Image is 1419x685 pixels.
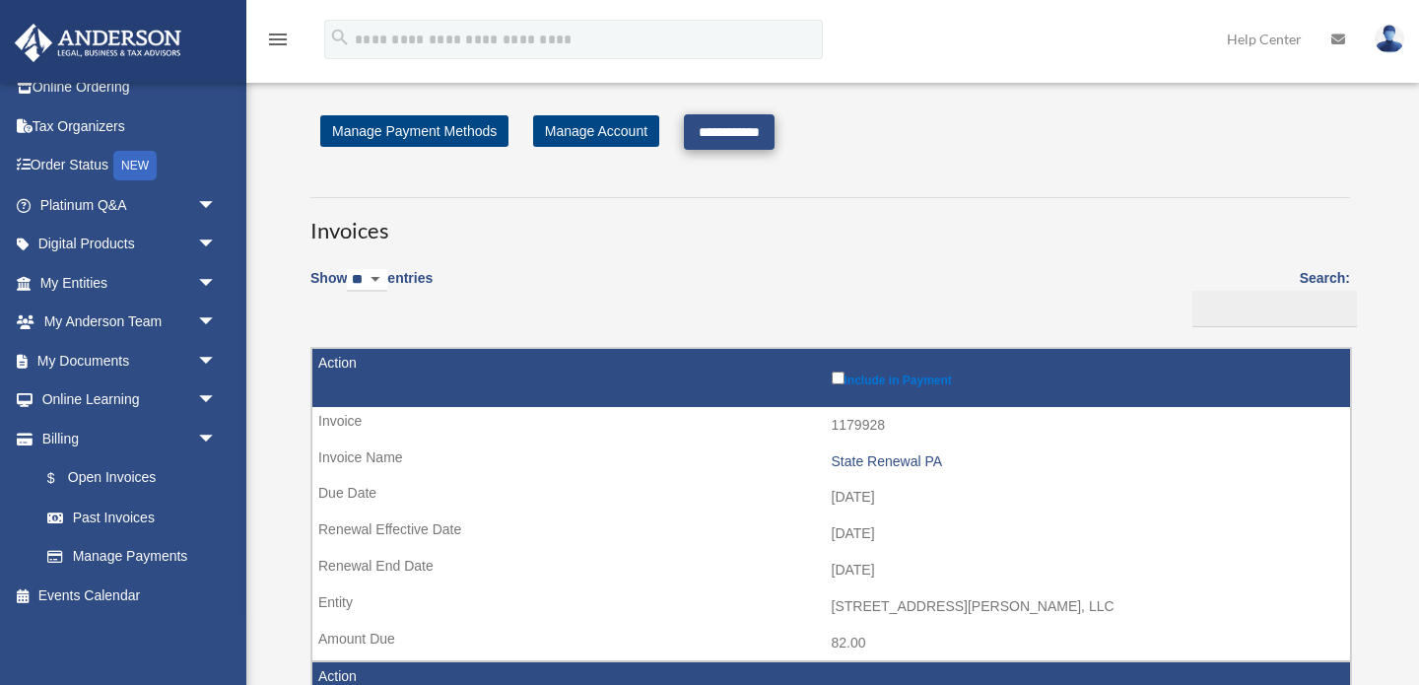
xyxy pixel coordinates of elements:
a: Platinum Q&Aarrow_drop_down [14,185,246,225]
td: 82.00 [312,625,1350,662]
a: Manage Payment Methods [320,115,508,147]
span: arrow_drop_down [197,303,236,343]
h3: Invoices [310,197,1350,246]
span: arrow_drop_down [197,419,236,459]
span: $ [58,466,68,491]
input: Search: [1192,291,1357,328]
a: My Documentsarrow_drop_down [14,341,246,380]
span: arrow_drop_down [197,225,236,265]
td: [DATE] [312,515,1350,553]
td: 1179928 [312,407,1350,445]
a: Online Ordering [14,68,246,107]
td: [DATE] [312,552,1350,589]
span: arrow_drop_down [197,263,236,304]
a: Manage Payments [28,537,236,577]
a: Tax Organizers [14,106,246,146]
span: arrow_drop_down [197,185,236,226]
td: [DATE] [312,479,1350,516]
a: Billingarrow_drop_down [14,419,236,458]
a: Digital Productsarrow_drop_down [14,225,246,264]
a: Order StatusNEW [14,146,246,186]
img: User Pic [1375,25,1404,53]
a: menu [266,34,290,51]
i: search [329,27,351,48]
td: [STREET_ADDRESS][PERSON_NAME], LLC [312,588,1350,626]
a: My Anderson Teamarrow_drop_down [14,303,246,342]
a: Past Invoices [28,498,236,537]
a: Online Learningarrow_drop_down [14,380,246,420]
input: Include in Payment [832,372,845,384]
i: menu [266,28,290,51]
label: Show entries [310,266,433,311]
a: Manage Account [533,115,659,147]
span: arrow_drop_down [197,341,236,381]
label: Include in Payment [832,368,1341,387]
img: Anderson Advisors Platinum Portal [9,24,187,62]
select: Showentries [347,269,387,292]
div: NEW [113,151,157,180]
span: arrow_drop_down [197,380,236,421]
a: Events Calendar [14,576,246,615]
a: $Open Invoices [28,458,227,499]
label: Search: [1185,266,1350,327]
div: State Renewal PA [832,453,1341,470]
a: My Entitiesarrow_drop_down [14,263,246,303]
